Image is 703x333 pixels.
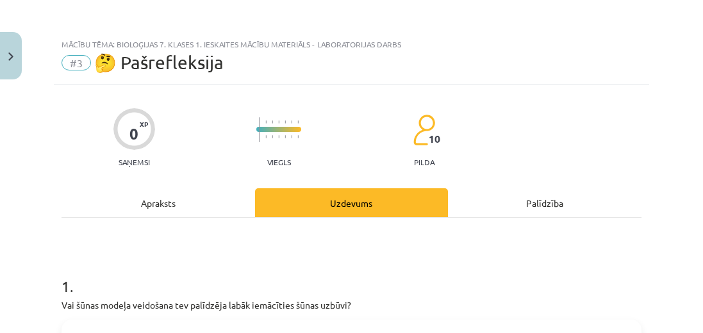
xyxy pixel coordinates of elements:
[448,188,641,217] div: Palīdzība
[291,135,292,138] img: icon-short-line-57e1e144782c952c97e751825c79c345078a6d821885a25fce030b3d8c18986b.svg
[265,135,267,138] img: icon-short-line-57e1e144782c952c97e751825c79c345078a6d821885a25fce030b3d8c18986b.svg
[94,52,224,73] span: 🤔 Pašrefleksija
[255,188,449,217] div: Uzdevums
[62,55,91,70] span: #3
[272,120,273,124] img: icon-short-line-57e1e144782c952c97e751825c79c345078a6d821885a25fce030b3d8c18986b.svg
[278,120,279,124] img: icon-short-line-57e1e144782c952c97e751825c79c345078a6d821885a25fce030b3d8c18986b.svg
[291,120,292,124] img: icon-short-line-57e1e144782c952c97e751825c79c345078a6d821885a25fce030b3d8c18986b.svg
[259,117,260,142] img: icon-long-line-d9ea69661e0d244f92f715978eff75569469978d946b2353a9bb055b3ed8787d.svg
[140,120,148,127] span: XP
[62,255,641,295] h1: 1 .
[62,188,255,217] div: Apraksts
[429,133,440,145] span: 10
[267,158,291,166] p: Viegls
[297,135,299,138] img: icon-short-line-57e1e144782c952c97e751825c79c345078a6d821885a25fce030b3d8c18986b.svg
[62,298,641,312] p: Vai šūnas modeļa veidošana tev palīdzēja labāk iemācīties šūnas uzbūvi?
[62,40,641,49] div: Mācību tēma: Bioloģijas 7. klases 1. ieskaites mācību materiāls - laboratorijas darbs
[413,114,435,146] img: students-c634bb4e5e11cddfef0936a35e636f08e4e9abd3cc4e673bd6f9a4125e45ecb1.svg
[285,120,286,124] img: icon-short-line-57e1e144782c952c97e751825c79c345078a6d821885a25fce030b3d8c18986b.svg
[113,158,155,166] p: Saņemsi
[265,120,267,124] img: icon-short-line-57e1e144782c952c97e751825c79c345078a6d821885a25fce030b3d8c18986b.svg
[129,125,138,143] div: 0
[414,158,434,166] p: pilda
[8,53,13,61] img: icon-close-lesson-0947bae3869378f0d4975bcd49f059093ad1ed9edebbc8119c70593378902aed.svg
[278,135,279,138] img: icon-short-line-57e1e144782c952c97e751825c79c345078a6d821885a25fce030b3d8c18986b.svg
[285,135,286,138] img: icon-short-line-57e1e144782c952c97e751825c79c345078a6d821885a25fce030b3d8c18986b.svg
[272,135,273,138] img: icon-short-line-57e1e144782c952c97e751825c79c345078a6d821885a25fce030b3d8c18986b.svg
[297,120,299,124] img: icon-short-line-57e1e144782c952c97e751825c79c345078a6d821885a25fce030b3d8c18986b.svg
